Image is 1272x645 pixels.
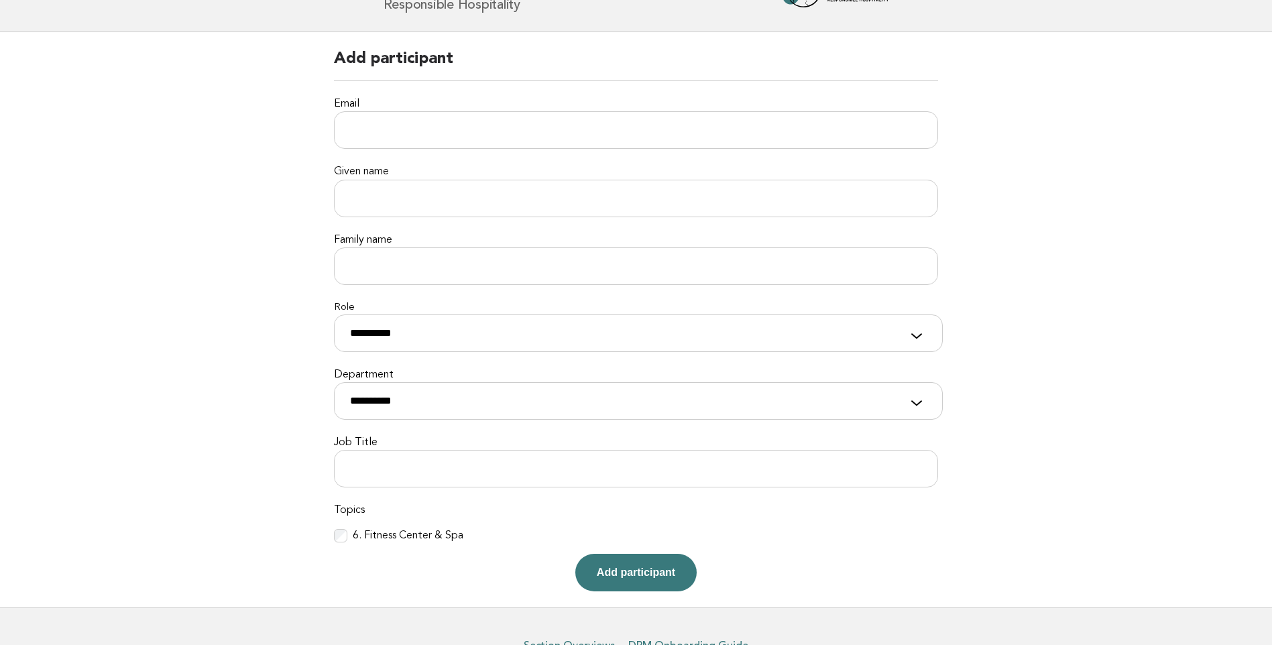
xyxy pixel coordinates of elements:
button: Add participant [575,554,697,591]
label: Given name [334,165,938,179]
label: 6. Fitness Center & Spa [353,529,463,543]
label: Topics [334,504,938,518]
label: Job Title [334,436,938,450]
label: Role [334,301,938,314]
h2: Add participant [334,48,938,81]
label: Email [334,97,938,111]
label: Department [334,368,938,382]
label: Family name [334,233,938,247]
